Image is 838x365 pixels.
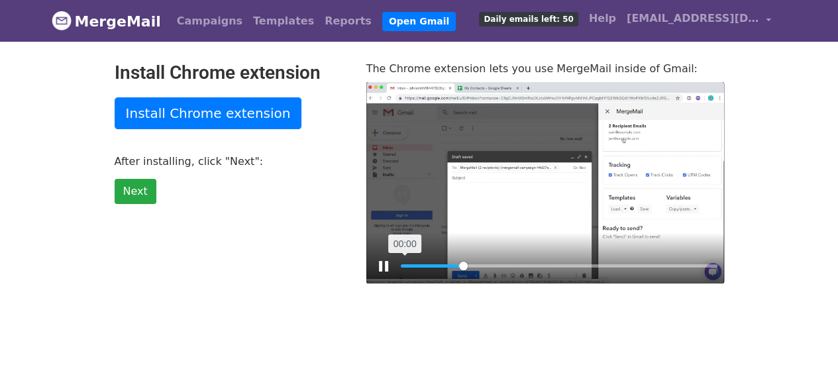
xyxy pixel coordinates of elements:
[319,8,377,34] a: Reports
[382,12,456,31] a: Open Gmail
[115,62,346,84] h2: Install Chrome extension
[627,11,759,26] span: [EMAIL_ADDRESS][DOMAIN_NAME]
[479,12,578,26] span: Daily emails left: 50
[772,301,838,365] iframe: Chat Widget
[584,5,621,32] a: Help
[115,154,346,168] p: After installing, click "Next":
[373,256,394,277] button: Play
[621,5,776,36] a: [EMAIL_ADDRESS][DOMAIN_NAME]
[366,62,724,76] p: The Chrome extension lets you use MergeMail inside of Gmail:
[172,8,248,34] a: Campaigns
[115,179,156,204] a: Next
[52,11,72,30] img: MergeMail logo
[115,97,302,129] a: Install Chrome extension
[401,260,717,272] input: Seek
[248,8,319,34] a: Templates
[52,7,161,35] a: MergeMail
[474,5,583,32] a: Daily emails left: 50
